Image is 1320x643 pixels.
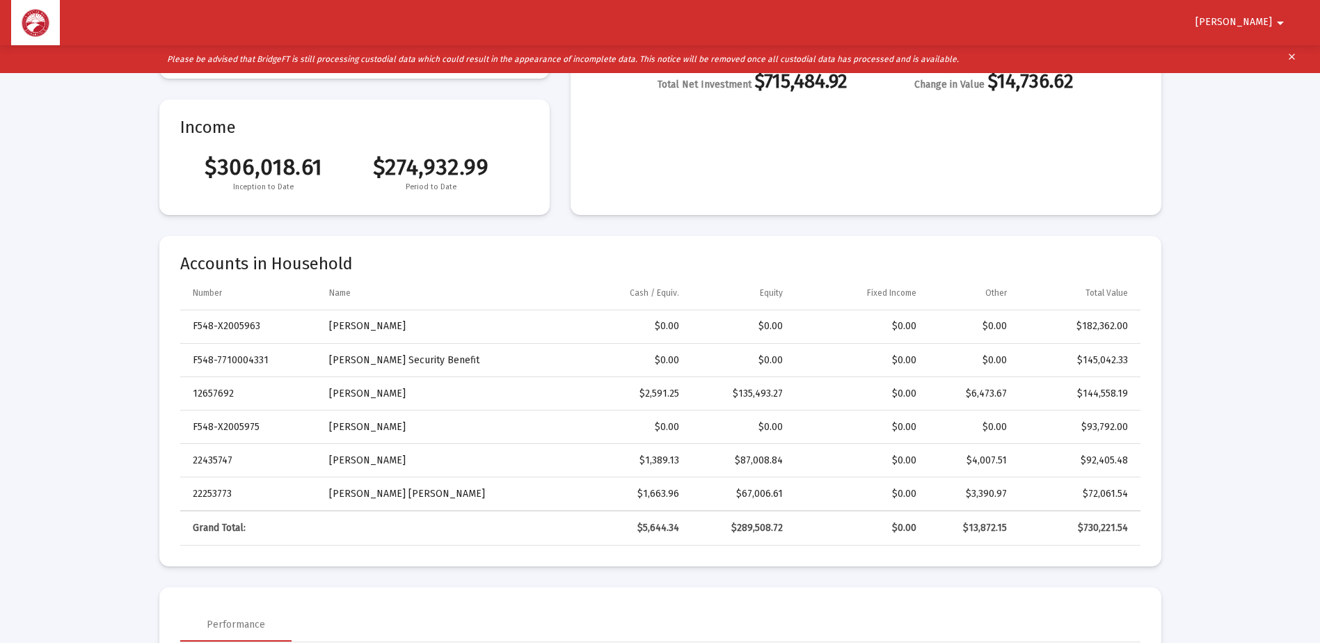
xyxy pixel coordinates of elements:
td: Column Equity [689,276,793,310]
td: [PERSON_NAME] [319,310,557,344]
div: Fixed Income [867,287,916,299]
td: [PERSON_NAME] [319,411,557,444]
img: Dashboard [22,9,49,37]
td: 22435747 [180,444,320,477]
td: F548-7710004331 [180,344,320,377]
div: $0.00 [699,319,783,333]
div: $289,508.72 [699,521,783,535]
div: $0.00 [802,454,916,468]
div: $0.00 [802,387,916,401]
div: $0.00 [566,319,679,333]
td: Column Cash / Equiv. [557,276,689,310]
td: Column Fixed Income [793,276,926,310]
span: [PERSON_NAME] [1195,17,1272,29]
div: Grand Total: [193,521,310,535]
td: Column Name [319,276,557,310]
div: Total Value [1086,287,1128,299]
div: $72,061.54 [1026,487,1127,501]
div: $14,736.62 [914,74,1074,92]
div: $0.00 [699,420,783,434]
div: $13,872.15 [936,521,1007,535]
div: $0.00 [936,354,1007,367]
td: [PERSON_NAME] [PERSON_NAME] [319,477,557,511]
div: Name [329,287,351,299]
div: $92,405.48 [1026,454,1127,468]
div: Performance [207,618,265,632]
div: Cash / Equiv. [630,287,679,299]
div: $145,042.33 [1026,354,1127,367]
td: [PERSON_NAME] Security Benefit [319,344,557,377]
div: $87,008.84 [699,454,783,468]
div: $0.00 [802,521,916,535]
div: $2,591.25 [566,387,679,401]
div: Data grid [180,276,1140,546]
button: [PERSON_NAME] [1179,8,1305,36]
div: $1,389.13 [566,454,679,468]
div: $0.00 [936,420,1007,434]
td: F548-X2005963 [180,310,320,344]
div: $0.00 [936,319,1007,333]
div: $0.00 [566,420,679,434]
span: Period to Date [347,180,515,194]
mat-card-title: Income [180,120,529,134]
div: $182,362.00 [1026,319,1127,333]
div: $0.00 [802,420,916,434]
div: $0.00 [802,319,916,333]
mat-icon: arrow_drop_down [1272,9,1289,37]
span: Inception to Date [180,180,348,194]
mat-card-title: Accounts in Household [180,257,1140,271]
td: 22253773 [180,477,320,511]
td: [PERSON_NAME] [319,444,557,477]
div: $144,558.19 [1026,387,1127,401]
td: Column Number [180,276,320,310]
div: $0.00 [802,487,916,501]
span: Total Net Investment [658,79,752,90]
div: Equity [760,287,783,299]
div: $67,006.61 [699,487,783,501]
div: Number [193,287,222,299]
div: $3,390.97 [936,487,1007,501]
div: $4,007.51 [936,454,1007,468]
span: $306,018.61 [180,154,348,180]
span: $274,932.99 [347,154,515,180]
div: $730,221.54 [1026,521,1127,535]
mat-icon: clear [1287,49,1297,70]
td: [PERSON_NAME] [319,377,557,411]
div: $93,792.00 [1026,420,1127,434]
td: Column Total Value [1017,276,1140,310]
div: Other [985,287,1007,299]
div: $0.00 [802,354,916,367]
div: $135,493.27 [699,387,783,401]
div: $6,473.67 [936,387,1007,401]
div: $0.00 [566,354,679,367]
td: 12657692 [180,377,320,411]
div: $0.00 [699,354,783,367]
i: Please be advised that BridgeFT is still processing custodial data which could result in the appe... [167,54,959,64]
td: Column Other [926,276,1017,310]
div: $5,644.34 [566,521,679,535]
span: Change in Value [914,79,985,90]
div: $1,663.96 [566,487,679,501]
div: $715,484.92 [658,74,848,92]
td: F548-X2005975 [180,411,320,444]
